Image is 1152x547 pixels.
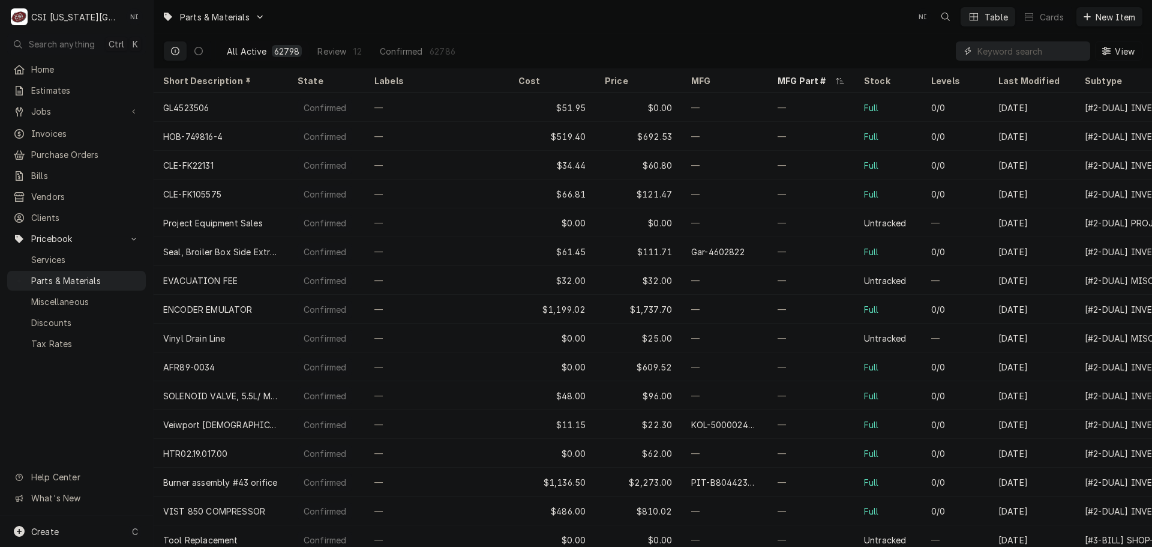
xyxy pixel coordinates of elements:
[864,101,879,114] div: Full
[864,246,879,258] div: Full
[691,246,745,258] div: Gar-4602822
[31,492,139,504] span: What's New
[31,527,59,537] span: Create
[31,211,140,224] span: Clients
[163,505,265,518] div: VIST 850 COMPRESSOR
[989,439,1075,468] div: [DATE]
[365,122,509,151] div: —
[365,93,509,122] div: —
[595,497,682,525] div: $810.02
[31,105,122,118] span: Jobs
[317,45,346,58] div: Review
[595,439,682,468] div: $62.00
[989,237,1075,266] div: [DATE]
[864,274,906,287] div: Untracked
[914,8,931,25] div: NI
[682,151,768,180] div: —
[682,497,768,525] div: —
[768,93,854,122] div: —
[864,419,879,431] div: Full
[595,93,682,122] div: $0.00
[180,11,250,23] span: Parts & Materials
[7,145,146,165] a: Purchase Orders
[595,295,682,324] div: $1,737.70
[768,410,854,439] div: —
[922,266,989,295] div: —
[595,180,682,208] div: $121.47
[157,7,270,27] a: Go to Parts & Materials
[365,497,509,525] div: —
[126,8,143,25] div: NI
[595,352,682,381] div: $609.52
[509,410,595,439] div: $11.15
[595,237,682,266] div: $111.71
[768,352,854,381] div: —
[931,390,945,402] div: 0/0
[977,41,1084,61] input: Keyword search
[126,8,143,25] div: Nate Ingram's Avatar
[302,159,347,172] div: Confirmed
[864,159,879,172] div: Full
[931,246,945,258] div: 0/0
[163,159,214,172] div: CLE-FK22131
[302,246,347,258] div: Confirmed
[7,488,146,508] a: Go to What's New
[931,188,945,201] div: 0/0
[302,390,347,402] div: Confirmed
[931,419,945,431] div: 0/0
[365,439,509,468] div: —
[302,505,347,518] div: Confirmed
[31,295,140,308] span: Miscellaneous
[931,447,945,460] div: 0/0
[31,316,140,329] span: Discounts
[595,151,682,180] div: $60.80
[509,93,595,122] div: $51.95
[936,7,955,26] button: Open search
[509,266,595,295] div: $32.00
[998,74,1063,87] div: Last Modified
[7,166,146,186] a: Bills
[682,295,768,324] div: —
[931,159,945,172] div: 0/0
[509,295,595,324] div: $1,199.02
[931,303,945,316] div: 0/0
[29,38,95,50] span: Search anything
[302,361,347,373] div: Confirmed
[691,476,758,489] div: PIT-B8044230-C
[11,8,28,25] div: C
[7,34,146,55] button: Search anythingCtrlK
[163,303,253,316] div: ENCODER EMULATOR
[768,208,854,237] div: —
[595,324,682,352] div: $25.00
[989,208,1075,237] div: [DATE]
[864,74,910,87] div: Stock
[931,74,977,87] div: Levels
[163,246,278,258] div: Seal, Broiler Box Side Extrude
[365,352,509,381] div: —
[31,274,140,287] span: Parts & Materials
[302,101,347,114] div: Confirmed
[605,74,670,87] div: Price
[302,534,347,546] div: Confirmed
[374,74,499,87] div: Labels
[989,381,1075,410] div: [DATE]
[31,471,139,483] span: Help Center
[302,332,347,345] div: Confirmed
[365,381,509,410] div: —
[768,237,854,266] div: —
[931,101,945,114] div: 0/0
[163,361,215,373] div: AFR89-0034
[365,151,509,180] div: —
[163,332,226,345] div: Vinyl Drain Line
[989,266,1075,295] div: [DATE]
[509,180,595,208] div: $66.81
[365,468,509,497] div: —
[31,127,140,140] span: Invoices
[133,38,138,50] span: K
[768,295,854,324] div: —
[691,74,756,87] div: MFG
[682,93,768,122] div: —
[132,525,138,538] span: C
[7,313,146,333] a: Discounts
[989,180,1075,208] div: [DATE]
